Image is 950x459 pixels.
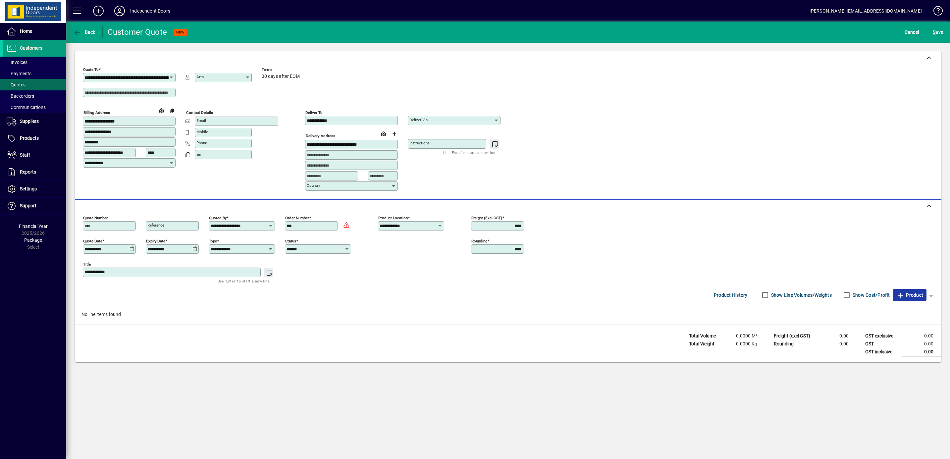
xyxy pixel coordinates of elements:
[7,71,31,76] span: Payments
[770,332,817,340] td: Freight (excl GST)
[66,26,103,38] app-page-header-button: Back
[3,102,66,113] a: Communications
[714,290,748,300] span: Product History
[3,113,66,130] a: Suppliers
[209,215,227,220] mat-label: Quoted by
[409,118,428,122] mat-label: Deliver via
[83,262,91,266] mat-label: Title
[20,119,39,124] span: Suppliers
[931,26,945,38] button: Save
[471,215,502,220] mat-label: Freight (excl GST)
[88,5,109,17] button: Add
[262,74,300,79] span: 30 days after EOM
[3,57,66,68] a: Invoices
[83,67,99,72] mat-label: Quote To
[7,82,26,87] span: Quotes
[3,130,66,147] a: Products
[378,128,389,139] a: View on map
[285,238,296,243] mat-label: Status
[378,215,408,220] mat-label: Product location
[903,26,921,38] button: Cancel
[770,292,832,298] label: Show Line Volumes/Weights
[167,105,177,116] button: Copy to Delivery address
[409,141,430,145] mat-label: Instructions
[902,340,941,348] td: 0.00
[20,28,32,34] span: Home
[156,105,167,116] a: View on map
[686,332,725,340] td: Total Volume
[196,118,206,123] mat-label: Email
[73,29,95,35] span: Back
[20,169,36,175] span: Reports
[862,348,902,356] td: GST inclusive
[196,129,208,134] mat-label: Mobile
[196,140,207,145] mat-label: Phone
[711,289,750,301] button: Product History
[209,238,217,243] mat-label: Type
[130,6,170,16] div: Independent Doors
[24,237,42,243] span: Package
[176,30,185,34] span: NEW
[389,128,399,139] button: Choose address
[725,332,765,340] td: 0.0000 M³
[19,224,48,229] span: Financial Year
[7,93,34,99] span: Backorders
[72,26,97,38] button: Back
[933,29,935,35] span: S
[893,289,926,301] button: Product
[108,27,167,37] div: Customer Quote
[933,27,943,37] span: ave
[3,68,66,79] a: Payments
[3,181,66,197] a: Settings
[7,105,46,110] span: Communications
[471,238,487,243] mat-label: Rounding
[810,6,922,16] div: [PERSON_NAME] [EMAIL_ADDRESS][DOMAIN_NAME]
[896,290,923,300] span: Product
[3,198,66,214] a: Support
[443,149,495,156] mat-hint: Use 'Enter' to start a new line
[862,332,902,340] td: GST exclusive
[928,1,942,23] a: Knowledge Base
[218,277,270,285] mat-hint: Use 'Enter' to start a new line
[262,68,301,72] span: Terms
[851,292,890,298] label: Show Cost/Profit
[3,90,66,102] a: Backorders
[3,23,66,40] a: Home
[83,215,108,220] mat-label: Quote number
[307,183,320,188] mat-label: Country
[902,348,941,356] td: 0.00
[686,340,725,348] td: Total Weight
[75,304,941,325] div: No line items found
[20,45,42,51] span: Customers
[770,340,817,348] td: Rounding
[285,215,309,220] mat-label: Order number
[725,340,765,348] td: 0.0000 Kg
[20,186,37,191] span: Settings
[905,27,919,37] span: Cancel
[817,332,857,340] td: 0.00
[7,60,27,65] span: Invoices
[3,164,66,180] a: Reports
[20,203,36,208] span: Support
[196,75,204,79] mat-label: Attn
[147,223,164,228] mat-label: Reference
[20,135,39,141] span: Products
[83,238,102,243] mat-label: Quote date
[3,79,66,90] a: Quotes
[109,5,130,17] button: Profile
[902,332,941,340] td: 0.00
[3,147,66,164] a: Staff
[20,152,30,158] span: Staff
[146,238,165,243] mat-label: Expiry date
[305,110,323,115] mat-label: Deliver To
[817,340,857,348] td: 0.00
[862,340,902,348] td: GST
